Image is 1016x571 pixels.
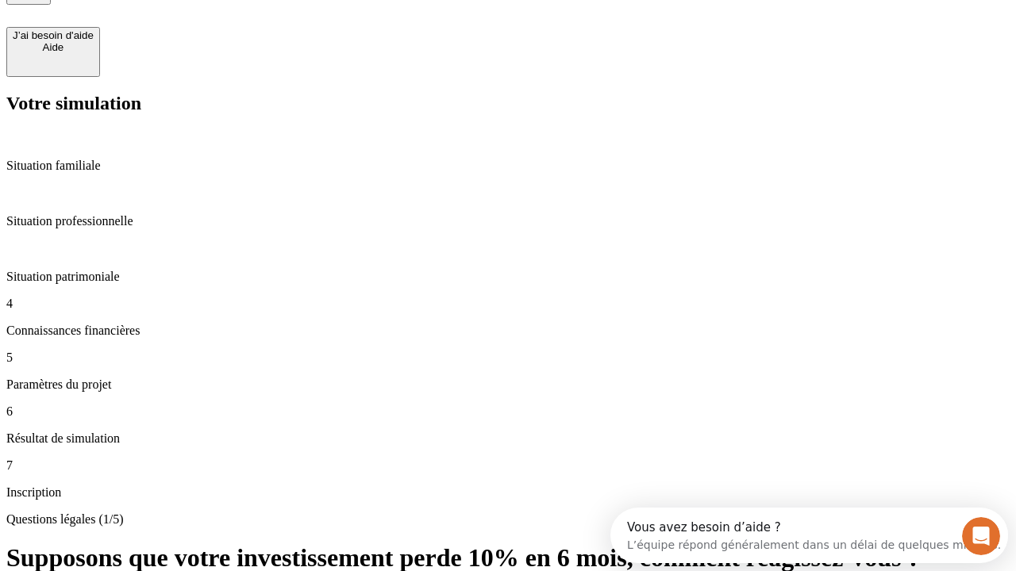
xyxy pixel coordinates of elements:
iframe: Intercom live chat [962,517,1000,555]
p: Situation professionnelle [6,214,1010,228]
button: J’ai besoin d'aideAide [6,27,100,77]
div: L’équipe répond généralement dans un délai de quelques minutes. [17,26,391,43]
div: J’ai besoin d'aide [13,29,94,41]
h2: Votre simulation [6,93,1010,114]
div: Vous avez besoin d’aide ? [17,13,391,26]
p: Questions légales (1/5) [6,512,1010,527]
p: Situation patrimoniale [6,270,1010,284]
p: 4 [6,297,1010,311]
p: Situation familiale [6,159,1010,173]
iframe: Intercom live chat discovery launcher [610,508,1008,563]
div: Ouvrir le Messenger Intercom [6,6,437,50]
p: Résultat de simulation [6,431,1010,446]
p: 5 [6,351,1010,365]
p: Inscription [6,485,1010,500]
p: 7 [6,458,1010,473]
p: Connaissances financières [6,324,1010,338]
p: Paramètres du projet [6,377,1010,392]
div: Aide [13,41,94,53]
p: 6 [6,404,1010,419]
